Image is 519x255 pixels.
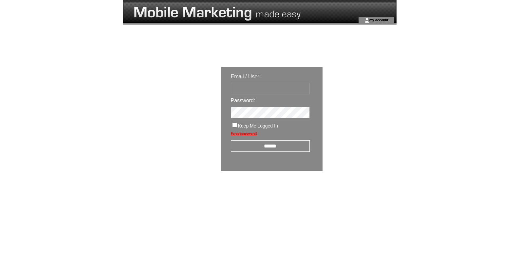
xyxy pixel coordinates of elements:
span: Password: [231,98,255,103]
img: transparent.png [342,187,374,196]
span: Email / User: [231,74,261,79]
a: my account [369,18,388,22]
img: account_icon.gif [364,18,369,23]
span: Keep Me Logged In [238,123,278,128]
a: Forgot password? [231,132,257,135]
